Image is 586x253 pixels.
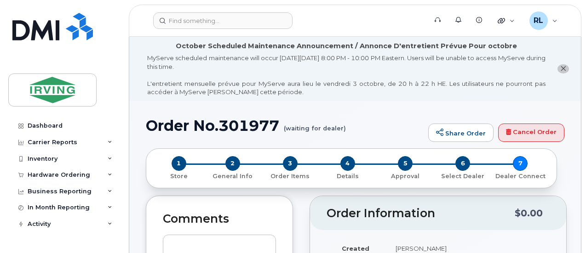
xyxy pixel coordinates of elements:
[380,172,431,180] p: Approval
[319,171,376,180] a: 4 Details
[438,172,488,180] p: Select Dealer
[398,156,413,171] span: 5
[207,172,258,180] p: General Info
[163,213,276,225] h2: Comments
[428,124,494,142] a: Share Order
[434,171,492,180] a: 6 Select Dealer
[261,171,319,180] a: 3 Order Items
[146,118,424,134] h1: Order No.301977
[204,171,261,180] a: 2 General Info
[283,156,298,171] span: 3
[557,64,569,74] button: close notification
[377,171,434,180] a: 5 Approval
[176,41,517,51] div: October Scheduled Maintenance Announcement / Annonce D'entretient Prévue Pour octobre
[322,172,373,180] p: Details
[225,156,240,171] span: 2
[498,124,564,142] a: Cancel Order
[172,156,186,171] span: 1
[515,204,543,222] div: $0.00
[455,156,470,171] span: 6
[327,207,515,220] h2: Order Information
[157,172,200,180] p: Store
[284,118,346,132] small: (waiting for dealer)
[265,172,315,180] p: Order Items
[154,171,204,180] a: 1 Store
[340,156,355,171] span: 4
[147,54,546,96] div: MyServe scheduled maintenance will occur [DATE][DATE] 8:00 PM - 10:00 PM Eastern. Users will be u...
